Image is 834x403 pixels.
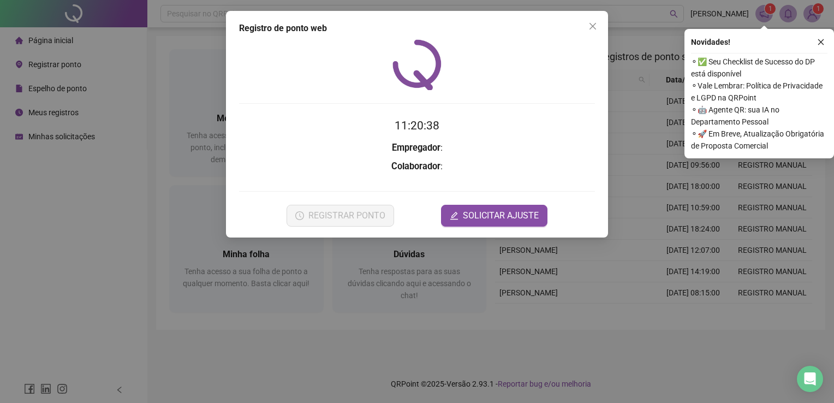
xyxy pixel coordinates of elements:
h3: : [239,141,595,155]
span: ⚬ 🚀 Em Breve, Atualização Obrigatória de Proposta Comercial [691,128,827,152]
span: ⚬ Vale Lembrar: Política de Privacidade e LGPD na QRPoint [691,80,827,104]
span: ⚬ 🤖 Agente QR: sua IA no Departamento Pessoal [691,104,827,128]
span: ⚬ ✅ Seu Checklist de Sucesso do DP está disponível [691,56,827,80]
button: Close [584,17,601,35]
time: 11:20:38 [395,119,439,132]
span: close [588,22,597,31]
div: Open Intercom Messenger [797,366,823,392]
span: Novidades ! [691,36,730,48]
span: edit [450,211,458,220]
span: close [817,38,825,46]
button: REGISTRAR PONTO [287,205,394,227]
span: SOLICITAR AJUSTE [463,209,539,222]
button: editSOLICITAR AJUSTE [441,205,547,227]
div: Registro de ponto web [239,22,595,35]
h3: : [239,159,595,174]
strong: Empregador [392,143,440,153]
strong: Colaborador [391,161,440,171]
img: QRPoint [392,39,442,90]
